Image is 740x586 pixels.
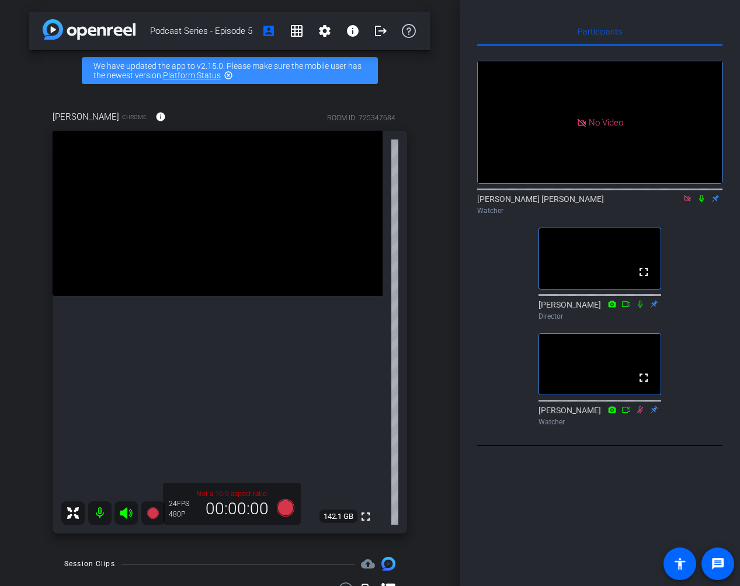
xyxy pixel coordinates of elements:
mat-icon: logout [374,24,388,38]
span: 142.1 GB [319,510,357,524]
mat-icon: cloud_upload [361,557,375,571]
span: Destinations for your clips [361,557,375,571]
mat-icon: settings [318,24,332,38]
span: [PERSON_NAME] [53,110,119,123]
img: Session clips [381,557,395,571]
mat-icon: accessibility [673,557,687,571]
span: Chrome [122,113,147,121]
div: Watcher [539,417,661,427]
span: No Video [589,117,623,127]
div: 480P [169,510,198,519]
span: Podcast Series - Episode 5 [150,19,255,43]
div: [PERSON_NAME] [539,404,661,427]
div: [PERSON_NAME] [539,299,661,322]
div: 24 [169,499,198,508]
div: ROOM ID: 725347684 [327,113,395,123]
mat-icon: info [346,24,360,38]
div: We have updated the app to v2.15.0. Please make sure the mobile user has the newest version. [82,57,378,84]
mat-icon: fullscreen [637,371,651,385]
div: Watcher [477,205,722,216]
div: 00:00:00 [198,499,276,519]
span: FPS [177,500,189,508]
mat-icon: fullscreen [359,510,373,524]
p: Not a 16:9 aspect ratio [169,489,295,499]
mat-icon: grid_on [290,24,304,38]
mat-icon: fullscreen [637,265,651,279]
div: Director [539,311,661,322]
img: app-logo [43,19,136,40]
mat-icon: message [711,557,725,571]
mat-icon: account_box [262,24,276,38]
a: Platform Status [163,71,221,80]
div: Session Clips [64,558,115,570]
span: Participants [578,27,622,36]
mat-icon: highlight_off [224,71,233,80]
div: [PERSON_NAME] [PERSON_NAME] [477,193,722,216]
mat-icon: info [155,111,166,122]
